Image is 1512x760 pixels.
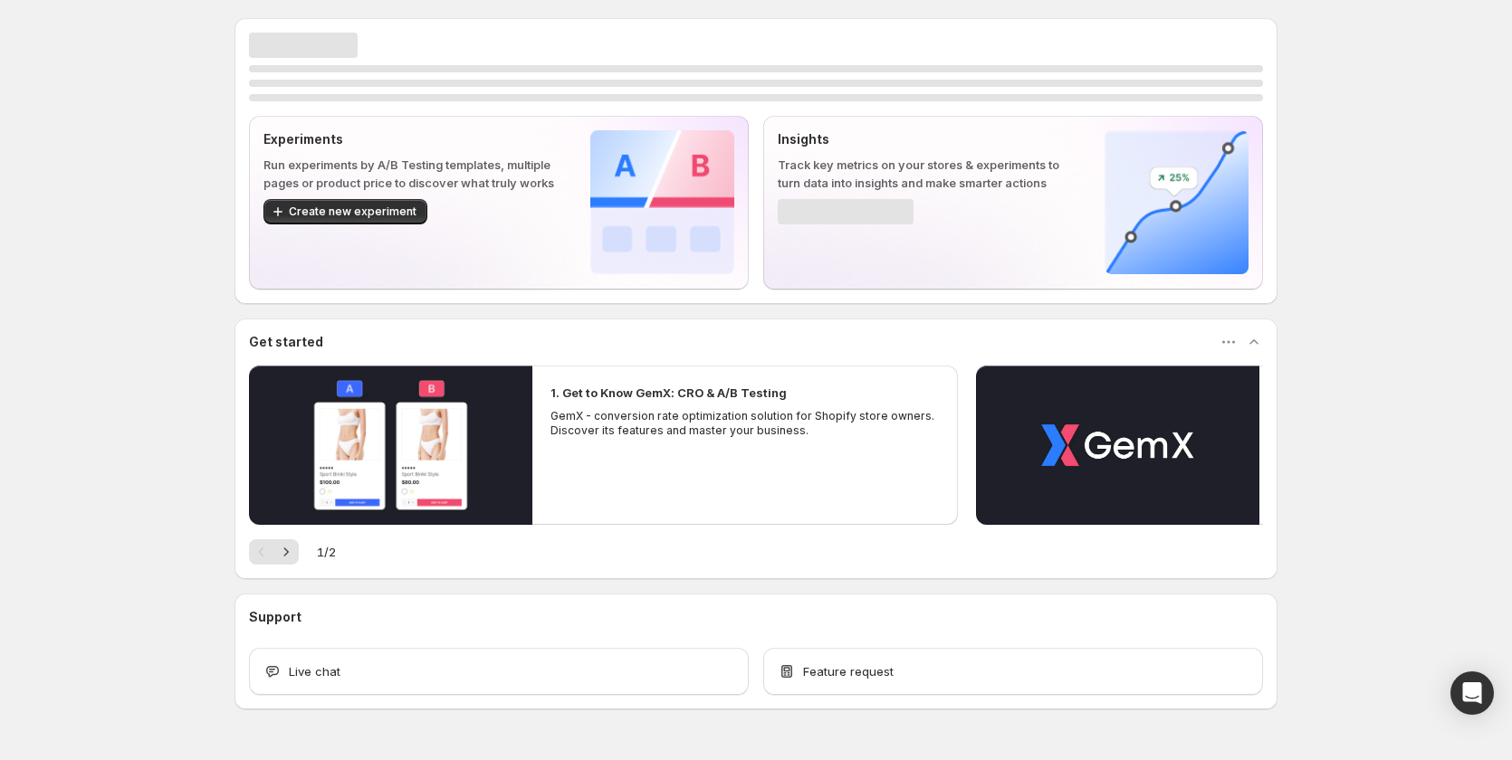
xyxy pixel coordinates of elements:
[249,333,323,351] h3: Get started
[249,539,299,565] nav: Pagination
[273,539,299,565] button: Next
[803,662,894,680] span: Feature request
[778,156,1076,192] p: Track key metrics on your stores & experiments to turn data into insights and make smarter actions
[590,130,734,274] img: Experiments
[1105,130,1249,274] img: Insights
[550,409,940,438] p: GemX - conversion rate optimization solution for Shopify store owners. Discover its features and ...
[263,130,561,148] p: Experiments
[249,366,532,525] button: Play video
[249,608,301,626] h3: Support
[317,543,336,561] span: 1 / 2
[263,156,561,192] p: Run experiments by A/B Testing templates, multiple pages or product price to discover what truly ...
[778,130,1076,148] p: Insights
[263,199,427,224] button: Create new experiment
[976,366,1259,525] button: Play video
[550,384,787,402] h2: 1. Get to Know GemX: CRO & A/B Testing
[1450,671,1494,715] div: Open Intercom Messenger
[289,662,340,680] span: Live chat
[289,204,416,219] span: Create new experiment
